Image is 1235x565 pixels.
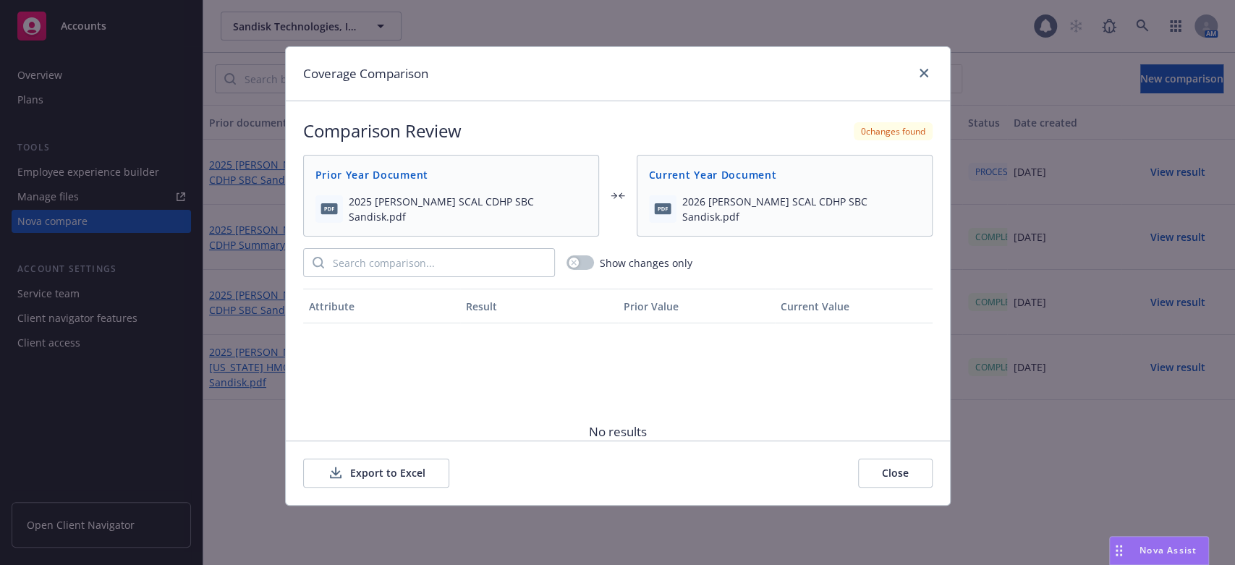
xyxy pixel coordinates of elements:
[303,323,933,540] span: No results
[858,459,933,488] button: Close
[315,167,587,182] span: Prior Year Document
[1109,536,1209,565] button: Nova Assist
[460,289,618,323] button: Result
[466,299,612,314] div: Result
[682,194,920,224] span: 2026 [PERSON_NAME] SCAL CDHP SBC Sandisk.pdf
[303,459,449,488] button: Export to Excel
[324,249,554,276] input: Search comparison...
[618,289,776,323] button: Prior Value
[349,194,586,224] span: 2025 [PERSON_NAME] SCAL CDHP SBC Sandisk.pdf
[915,64,933,82] a: close
[775,289,933,323] button: Current Value
[600,255,692,271] span: Show changes only
[303,289,461,323] button: Attribute
[854,122,933,140] div: 0 changes found
[624,299,770,314] div: Prior Value
[313,257,324,268] svg: Search
[303,119,462,143] h2: Comparison Review
[1139,544,1197,556] span: Nova Assist
[1110,537,1128,564] div: Drag to move
[309,299,455,314] div: Attribute
[303,64,428,83] h1: Coverage Comparison
[781,299,927,314] div: Current Value
[649,167,920,182] span: Current Year Document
